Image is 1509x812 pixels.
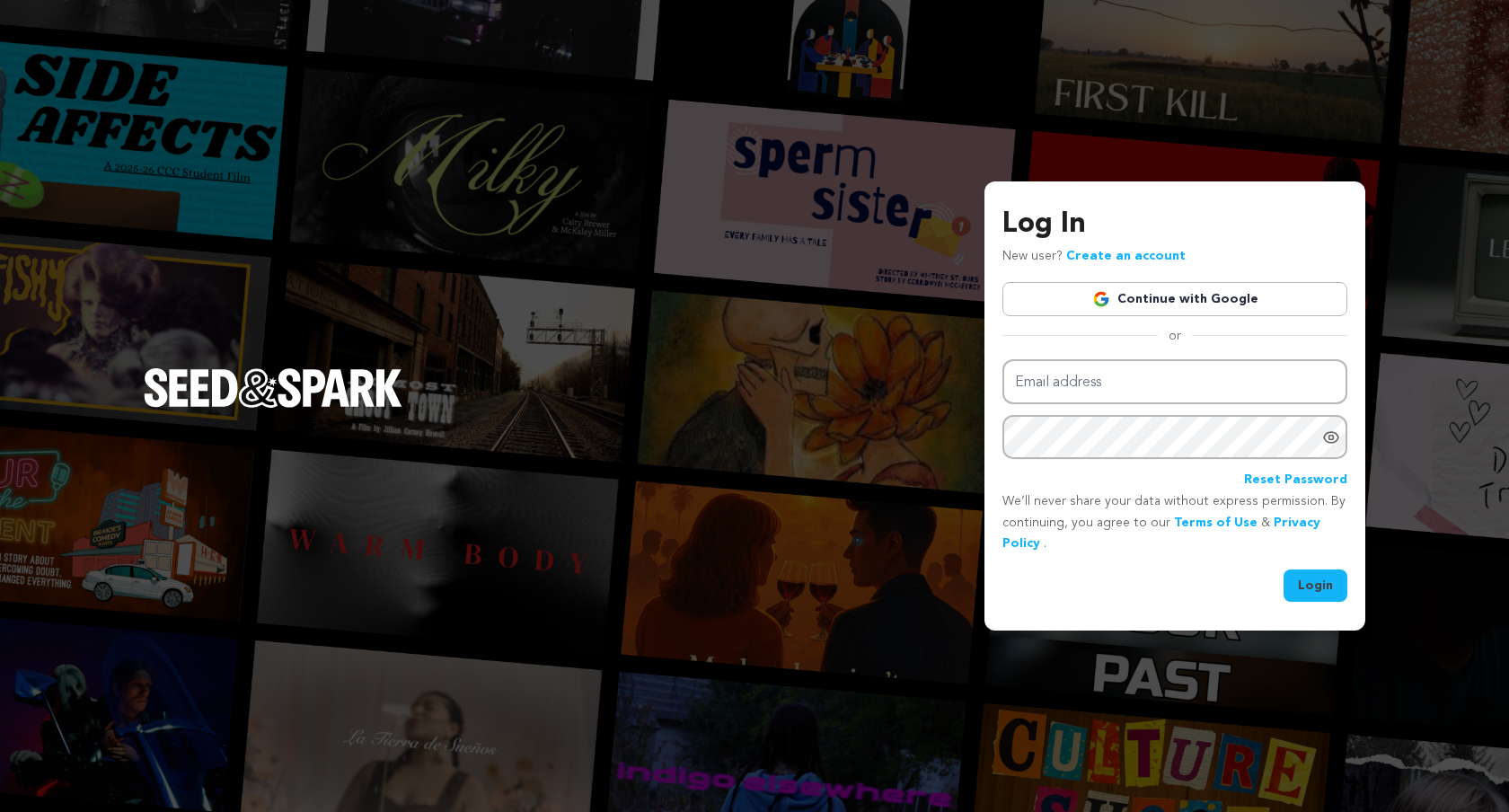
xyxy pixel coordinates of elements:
a: Reset Password [1244,470,1347,491]
span: or [1158,327,1192,345]
a: Terms of Use [1174,516,1257,529]
button: Login [1284,569,1347,602]
img: Google logo [1092,290,1110,308]
img: Seed&Spark Logo [144,368,402,408]
p: We’ll never share your data without express permission. By continuing, you agree to our & . [1002,491,1347,555]
h3: Log In [1002,203,1347,246]
p: New user? [1002,246,1186,268]
a: Create an account [1066,250,1186,262]
a: Seed&Spark Homepage [144,368,402,444]
input: Email address [1002,359,1347,405]
a: Show password as plain text. Warning: this will display your password on the screen. [1322,428,1340,446]
a: Continue with Google [1002,282,1347,316]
